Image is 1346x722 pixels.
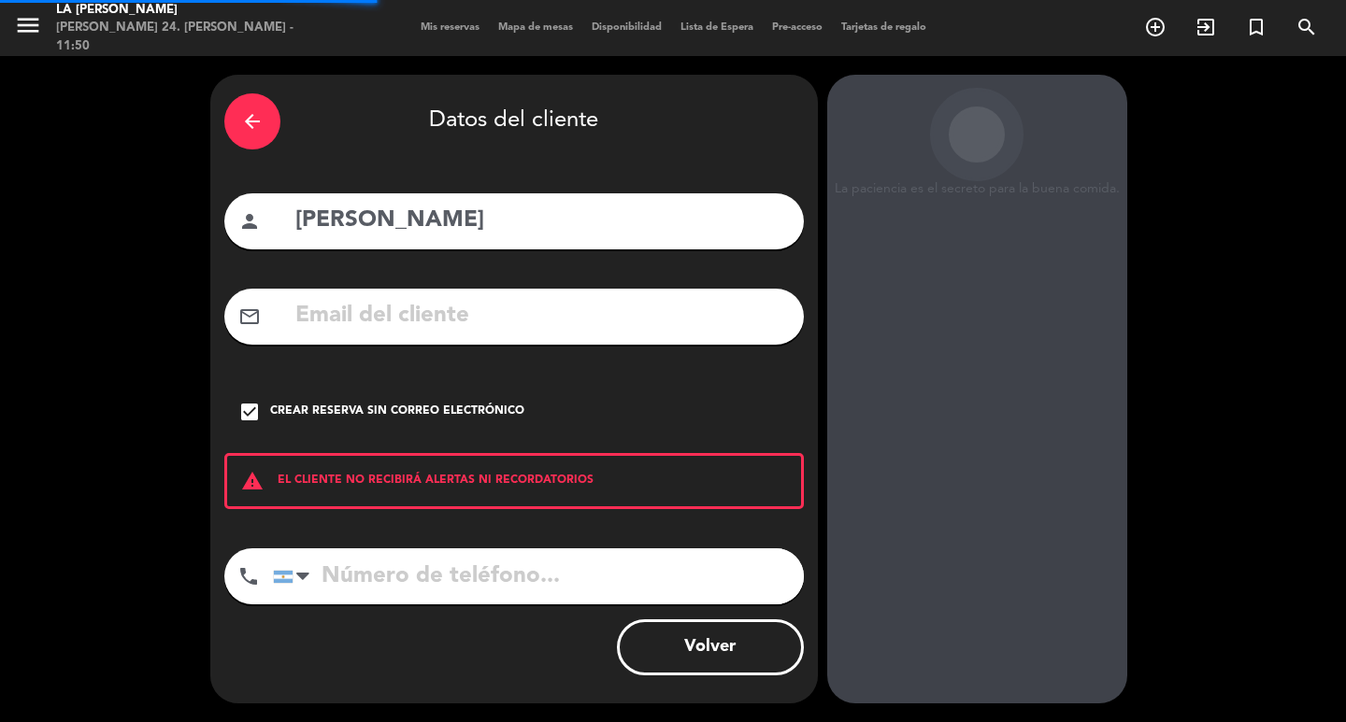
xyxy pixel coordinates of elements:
[241,110,264,133] i: arrow_back
[763,22,832,33] span: Pre-acceso
[489,22,582,33] span: Mapa de mesas
[237,565,260,588] i: phone
[411,22,489,33] span: Mis reservas
[294,297,790,335] input: Email del cliente
[294,202,790,240] input: Nombre del cliente
[273,548,804,604] input: Número de teléfono...
[56,19,322,55] div: [PERSON_NAME] 24. [PERSON_NAME] - 11:50
[238,401,261,423] i: check_box
[274,549,317,603] div: Argentina: +54
[1195,16,1217,38] i: exit_to_app
[224,453,804,509] div: EL CLIENTE NO RECIBIRÁ ALERTAS NI RECORDATORIOS
[224,89,804,154] div: Datos del cliente
[270,403,524,421] div: Crear reserva sin correo electrónico
[1144,16,1167,38] i: add_circle_outline
[238,305,261,328] i: mail_outline
[1245,16,1267,38] i: turned_in_not
[238,210,261,233] i: person
[1296,16,1318,38] i: search
[671,22,763,33] span: Lista de Espera
[56,1,322,20] div: LA [PERSON_NAME]
[832,22,936,33] span: Tarjetas de regalo
[617,619,804,675] button: Volver
[582,22,671,33] span: Disponibilidad
[227,470,278,492] i: warning
[14,11,42,46] button: menu
[827,181,1127,197] div: La paciencia es el secreto para la buena comida.
[14,11,42,39] i: menu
